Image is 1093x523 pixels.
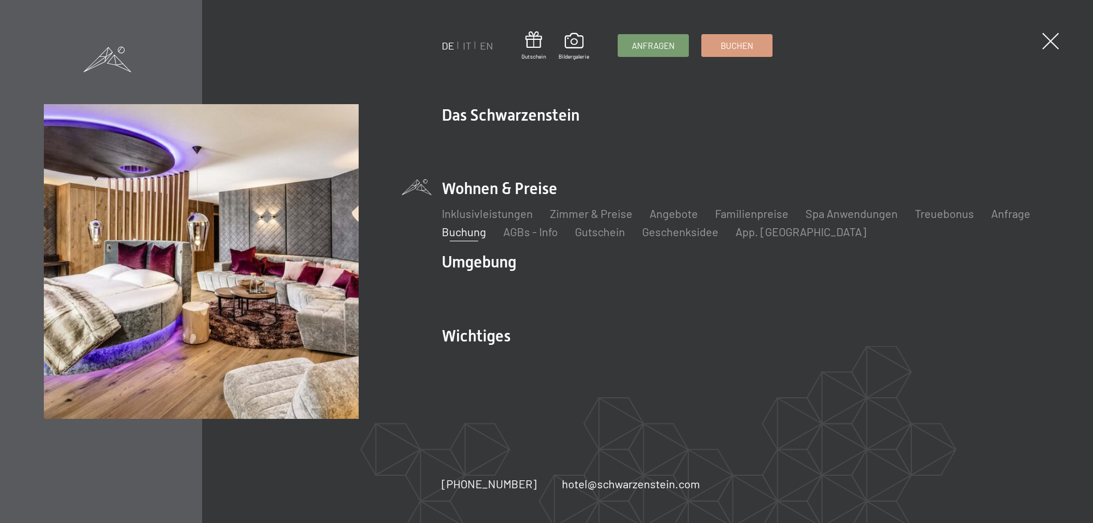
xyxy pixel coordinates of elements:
a: Geschenksidee [642,225,718,238]
a: IT [463,39,471,52]
span: Gutschein [521,52,546,60]
a: hotel@schwarzenstein.com [562,476,700,492]
a: Angebote [650,207,698,220]
a: AGBs - Info [503,225,558,238]
a: EN [480,39,493,52]
a: Zimmer & Preise [550,207,632,220]
span: Anfragen [632,40,675,52]
a: Buchen [702,35,772,56]
a: Anfrage [991,207,1030,220]
a: [PHONE_NUMBER] [442,476,537,492]
a: Bildergalerie [558,33,589,60]
a: Anfragen [618,35,688,56]
a: App. [GEOGRAPHIC_DATA] [735,225,866,238]
a: Treuebonus [915,207,974,220]
a: Familienpreise [715,207,788,220]
a: Gutschein [521,31,546,60]
a: Inklusivleistungen [442,207,533,220]
a: Gutschein [575,225,625,238]
span: [PHONE_NUMBER] [442,477,537,491]
a: Buchung [442,225,486,238]
span: Buchen [721,40,753,52]
span: Bildergalerie [558,52,589,60]
a: DE [442,39,454,52]
a: Spa Anwendungen [806,207,898,220]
